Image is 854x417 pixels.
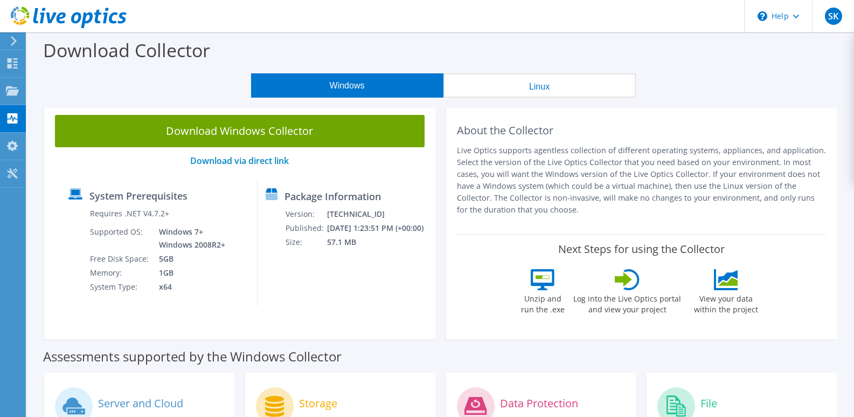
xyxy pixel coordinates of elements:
[500,398,578,409] label: Data Protection
[700,398,717,409] label: File
[89,252,151,266] td: Free Disk Space:
[327,235,430,249] td: 57.1 MB
[151,280,227,294] td: x64
[825,8,842,25] span: SK
[299,398,337,409] label: Storage
[285,207,327,221] td: Version:
[285,221,327,235] td: Published:
[558,243,725,256] label: Next Steps for using the Collector
[687,290,765,315] label: View your data within the project
[457,145,827,216] p: Live Optics supports agentless collection of different operating systems, appliances, and applica...
[518,290,567,315] label: Unzip and run the .exe
[98,398,183,409] label: Server and Cloud
[284,191,381,202] label: Package Information
[151,266,227,280] td: 1GB
[457,124,827,137] h2: About the Collector
[89,280,151,294] td: System Type:
[327,221,430,235] td: [DATE] 1:23:51 PM (+00:00)
[89,225,151,252] td: Supported OS:
[151,225,227,252] td: Windows 7+ Windows 2008R2+
[573,290,682,315] label: Log into the Live Optics portal and view your project
[251,73,443,98] button: Windows
[90,208,169,219] label: Requires .NET V4.7.2+
[43,351,342,362] label: Assessments supported by the Windows Collector
[43,38,210,63] label: Download Collector
[151,252,227,266] td: 5GB
[758,11,767,21] svg: \n
[327,207,430,221] td: [TECHNICAL_ID]
[89,190,188,201] label: System Prerequisites
[55,115,425,147] a: Download Windows Collector
[285,235,327,249] td: Size:
[443,73,636,98] button: Linux
[190,155,289,167] a: Download via direct link
[89,266,151,280] td: Memory:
